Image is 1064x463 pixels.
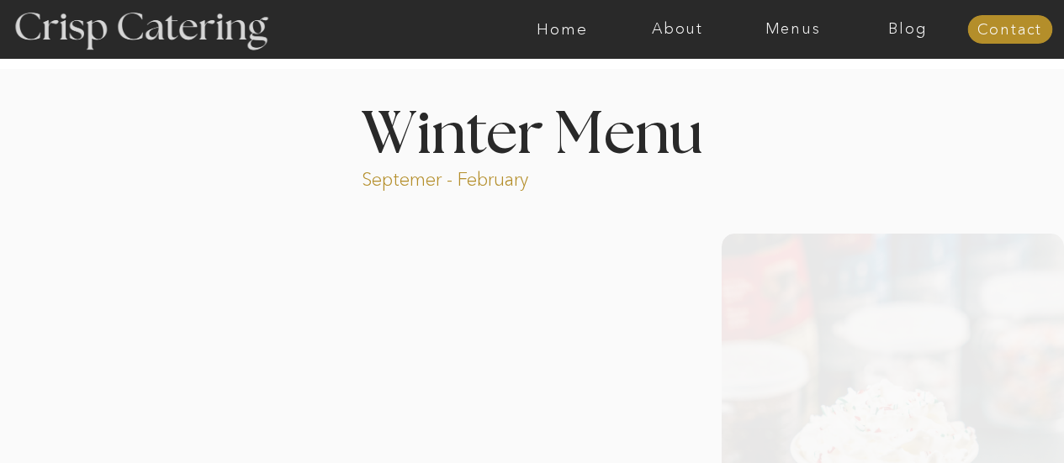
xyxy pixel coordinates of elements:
a: About [620,21,735,38]
a: Blog [850,21,966,38]
a: Home [505,21,620,38]
h1: Winter Menu [299,106,766,155]
a: Menus [735,21,850,38]
p: Septemer - February [362,167,593,187]
a: Contact [967,22,1052,39]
